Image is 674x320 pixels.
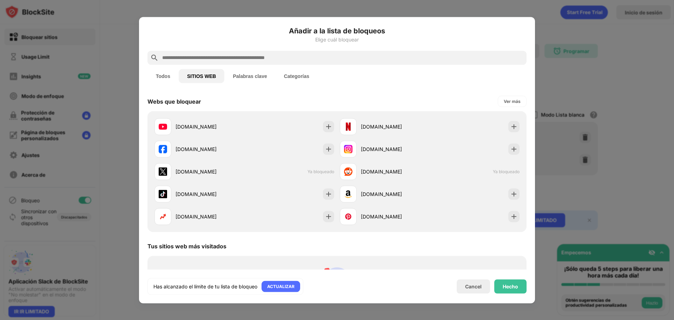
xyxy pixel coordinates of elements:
[344,145,352,153] img: favicons
[503,283,518,289] div: Hecho
[344,167,352,176] img: favicons
[361,213,430,220] div: [DOMAIN_NAME]
[159,122,167,131] img: favicons
[159,167,167,176] img: favicons
[147,37,527,42] div: Elige cuál bloquear
[176,213,244,220] div: [DOMAIN_NAME]
[147,242,226,249] div: Tus sitios web más visitados
[320,264,354,298] img: personal-suggestions.svg
[179,69,224,83] button: SITIOS WEB
[267,283,295,290] div: ACTUALIZAR
[147,98,201,105] div: Webs que bloquear
[361,168,430,175] div: [DOMAIN_NAME]
[344,190,352,198] img: favicons
[308,169,334,174] span: Ya bloqueado
[159,145,167,153] img: favicons
[176,168,244,175] div: [DOMAIN_NAME]
[159,212,167,221] img: favicons
[224,69,275,83] button: Palabras clave
[276,69,318,83] button: Categorías
[153,283,257,290] div: Has alcanzado el límite de tu lista de bloqueo
[361,190,430,198] div: [DOMAIN_NAME]
[504,98,521,105] div: Ver más
[344,212,352,221] img: favicons
[159,190,167,198] img: favicons
[176,190,244,198] div: [DOMAIN_NAME]
[176,145,244,153] div: [DOMAIN_NAME]
[147,25,527,36] h6: Añadir a la lista de bloqueos
[361,123,430,130] div: [DOMAIN_NAME]
[147,69,179,83] button: Todos
[465,283,482,289] div: Cancel
[150,53,159,62] img: search.svg
[176,123,244,130] div: [DOMAIN_NAME]
[361,145,430,153] div: [DOMAIN_NAME]
[344,122,352,131] img: favicons
[493,169,520,174] span: Ya bloqueado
